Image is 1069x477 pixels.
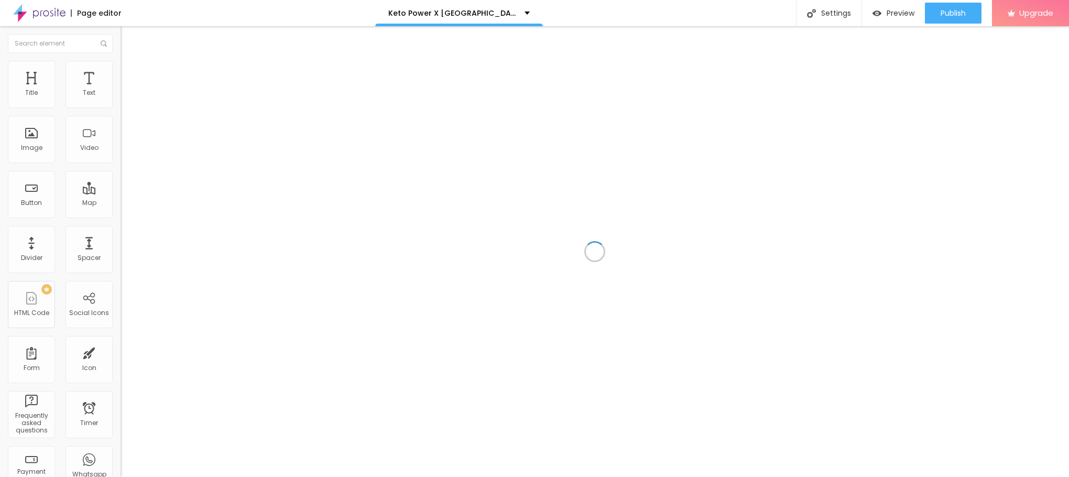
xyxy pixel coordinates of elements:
span: Upgrade [1019,8,1053,17]
div: Page editor [71,9,122,17]
div: Timer [80,419,98,427]
img: Icone [807,9,816,18]
div: Image [21,144,42,151]
div: Divider [21,254,42,262]
button: Preview [862,3,925,24]
div: Map [82,199,96,207]
img: view-1.svg [872,9,881,18]
div: Frequently asked questions [10,412,52,435]
img: Icone [101,40,107,47]
p: Keto Power X [GEOGRAPHIC_DATA] [388,9,517,17]
div: Title [25,89,38,96]
div: Form [24,364,40,372]
span: Preview [887,9,914,17]
div: Button [21,199,42,207]
div: Social Icons [69,309,109,317]
div: Icon [82,364,96,372]
div: Video [80,144,99,151]
div: Spacer [78,254,101,262]
button: Publish [925,3,981,24]
input: Search element [8,34,113,53]
div: Text [83,89,95,96]
span: Publish [941,9,966,17]
div: HTML Code [14,309,49,317]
